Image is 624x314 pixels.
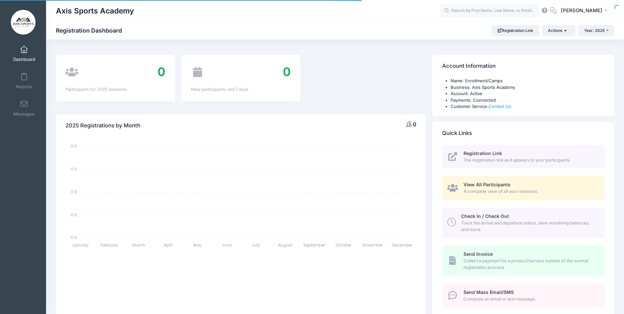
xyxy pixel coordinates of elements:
span: Track the arrival and departure status, view remaining balances, and more. [461,220,597,233]
span: 0 [283,65,291,79]
li: Name: Enrollment/Camps [451,78,605,84]
input: Search by First Name, Last Name, or Email... [440,4,539,17]
span: 0 [158,65,165,79]
span: View All Participants [463,182,511,187]
div: New participants: last 7 days [191,86,291,93]
tspan: 0.0 [71,143,77,149]
a: Registration Link [491,25,539,36]
a: Send Invoice Collect a payment for a product/service outside of the normal registration process [442,246,605,276]
span: Compose an email or text message. [463,296,597,302]
span: 0 [413,121,416,128]
tspan: May [193,242,202,248]
tspan: March [133,242,145,248]
div: Participants for 2025 sessions [65,86,165,93]
tspan: July [252,242,260,248]
button: [PERSON_NAME] [557,3,614,18]
span: Send Mass Email/SMS [463,289,514,295]
tspan: February [101,242,118,248]
tspan: August [278,242,292,248]
a: Send Mass Email/SMS Compose an email or text message. [442,283,605,307]
span: Year: 2025 [584,28,605,33]
tspan: June [222,242,232,248]
h4: Quick Links [442,124,472,143]
tspan: 0.0 [71,166,77,171]
a: Dashboard [9,42,40,65]
span: Registration Link [463,150,502,156]
span: Collect a payment for a product/service outside of the normal registration process [463,258,597,271]
tspan: November [363,242,384,248]
button: Actions [542,25,575,36]
a: Contact Us [488,104,511,109]
tspan: January [72,242,89,248]
a: View All Participants A complete view of all your sessions. [442,176,605,200]
button: Year: 2025 [578,25,614,36]
span: Dashboard [13,57,35,62]
tspan: 0.0 [71,212,77,217]
li: Account: Active [451,91,605,97]
span: Reports [16,84,32,90]
li: Payments: Connected [451,97,605,104]
span: Check In / Check Out [461,213,509,219]
span: Send Invoice [463,251,493,257]
img: Axis Sports Academy [11,10,36,35]
tspan: December [392,242,412,248]
span: The registration link as it appears to your participants. [463,157,597,164]
a: Check In / Check Out Track the arrival and departure status, view remaining balances, and more. [442,208,605,238]
li: Business: Axis Sports Academy [451,84,605,91]
tspan: October [336,242,352,248]
tspan: April [164,242,172,248]
a: Messages [9,97,40,120]
li: Customer Service: [451,103,605,110]
span: Messages [13,111,35,117]
tspan: 0.0 [71,235,77,240]
h1: Registration Dashboard [56,27,128,34]
a: Reports [9,69,40,92]
h1: Axis Sports Academy [56,3,134,18]
a: Registration Link The registration link as it appears to your participants. [442,145,605,169]
h4: 2025 Registrations by Month [65,116,140,135]
h4: Account Information [442,57,496,76]
tspan: September [304,242,326,248]
span: [PERSON_NAME] [561,7,602,14]
tspan: 0.0 [71,189,77,195]
span: A complete view of all your sessions. [463,188,597,195]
